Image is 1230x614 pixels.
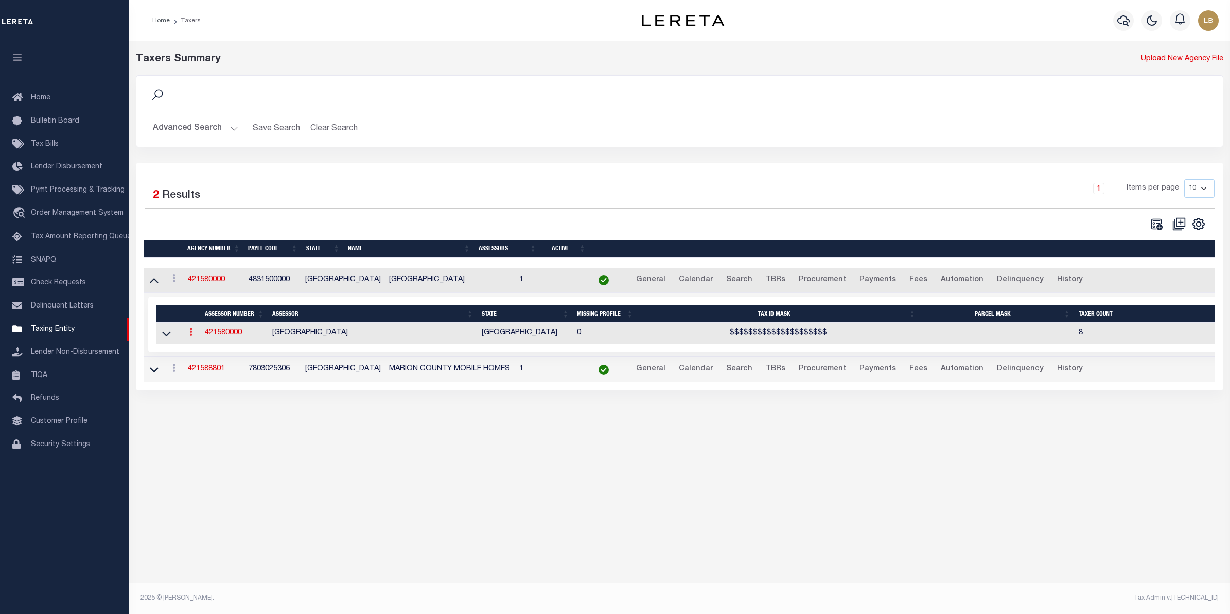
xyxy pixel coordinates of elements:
[31,302,94,310] span: Delinquent Letters
[1075,323,1226,344] td: 8
[1052,361,1087,378] a: History
[515,268,579,293] td: 1
[730,329,827,336] span: $$$$$$$$$$$$$$$$$$$$$
[1198,10,1219,31] img: svg+xml;base64,PHN2ZyB4bWxucz0iaHR0cDovL3d3dy53My5vcmcvMjAwMC9zdmciIHBvaW50ZXItZXZlbnRzPSJub25lIi...
[136,52,947,67] div: Taxers Summary
[936,272,988,288] a: Automation
[31,186,125,194] span: Pymt Processing & Tracking
[992,361,1048,378] a: Delinquency
[31,210,124,217] span: Order Management System
[201,305,268,323] th: Assessor Number: activate to sort column ascending
[302,240,344,258] th: State: activate to sort column ascending
[385,268,515,293] td: [GEOGRAPHIC_DATA]
[599,275,609,285] img: check-icon-green.svg
[1127,183,1179,194] span: Items per page
[761,272,790,288] a: TBRs
[540,240,590,258] th: Active: activate to sort column ascending
[687,593,1219,603] div: Tax Admin v.[TECHNICAL_ID]
[478,323,573,344] td: [GEOGRAPHIC_DATA]
[170,16,201,25] li: Taxers
[188,365,225,372] a: 421588801
[31,441,90,448] span: Security Settings
[590,240,1216,258] th: &nbsp;
[722,272,757,288] a: Search
[244,357,302,382] td: 7803025306
[1052,272,1087,288] a: History
[31,371,47,379] span: TIQA
[1141,54,1223,65] a: Upload New Agency File
[478,305,573,323] th: State: activate to sort column ascending
[268,305,477,323] th: Assessor: activate to sort column ascending
[31,117,79,125] span: Bulletin Board
[31,279,86,286] span: Check Requests
[761,361,790,378] a: TBRs
[936,361,988,378] a: Automation
[1075,305,1226,323] th: Taxer Count: activate to sort column ascending
[642,15,724,26] img: logo-dark.svg
[599,365,609,375] img: check-icon-green.svg
[31,141,59,148] span: Tax Bills
[631,361,670,378] a: General
[674,272,717,288] a: Calendar
[515,357,579,382] td: 1
[31,326,75,333] span: Taxing Entity
[631,272,670,288] a: General
[31,163,102,170] span: Lender Disbursement
[306,118,362,139] button: Clear Search
[31,349,119,356] span: Lender Non-Disbursement
[31,94,50,101] span: Home
[855,272,901,288] a: Payments
[301,268,385,293] td: [GEOGRAPHIC_DATA]
[162,187,200,204] label: Results
[133,593,680,603] div: 2025 © [PERSON_NAME].
[244,240,302,258] th: Payee Code: activate to sort column ascending
[638,305,920,323] th: Tax ID Mask: activate to sort column ascending
[905,272,932,288] a: Fees
[722,361,757,378] a: Search
[152,18,170,24] a: Home
[31,233,131,241] span: Tax Amount Reporting Queue
[268,323,477,344] td: [GEOGRAPHIC_DATA]
[992,272,1048,288] a: Delinquency
[183,240,244,258] th: Agency Number: activate to sort column ascending
[475,240,541,258] th: Assessors: activate to sort column ascending
[1093,183,1104,194] a: 1
[385,357,515,382] td: MARION COUNTY MOBILE HOMES
[31,395,59,402] span: Refunds
[153,118,238,139] button: Advanced Search
[247,118,306,139] button: Save Search
[920,305,1075,323] th: Parcel Mask: activate to sort column ascending
[301,357,385,382] td: [GEOGRAPHIC_DATA]
[12,207,29,220] i: travel_explore
[31,418,87,425] span: Customer Profile
[31,256,56,263] span: SNAPQ
[573,323,637,344] td: 0
[794,361,851,378] a: Procurement
[188,276,225,283] a: 421580000
[674,361,717,378] a: Calendar
[153,190,159,201] span: 2
[205,329,242,336] a: 421580000
[573,305,637,323] th: Missing Profile: activate to sort column ascending
[794,272,851,288] a: Procurement
[244,268,302,293] td: 4831500000
[855,361,901,378] a: Payments
[905,361,932,378] a: Fees
[344,240,474,258] th: Name: activate to sort column ascending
